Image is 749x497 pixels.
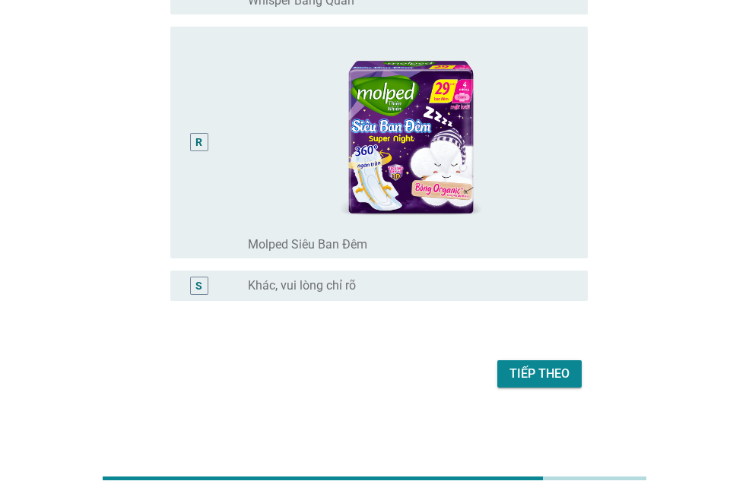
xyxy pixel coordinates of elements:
label: Molped Siêu Ban Đêm [248,237,367,252]
div: S [195,278,202,294]
button: Tiếp theo [497,360,582,388]
label: Khác, vui lòng chỉ rõ [248,278,356,293]
div: R [195,135,202,150]
img: 8f1e38e5-00ee-4b35-bf0f-cecf9bfe4f07-image97.png [248,33,576,232]
div: Tiếp theo [509,365,570,383]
